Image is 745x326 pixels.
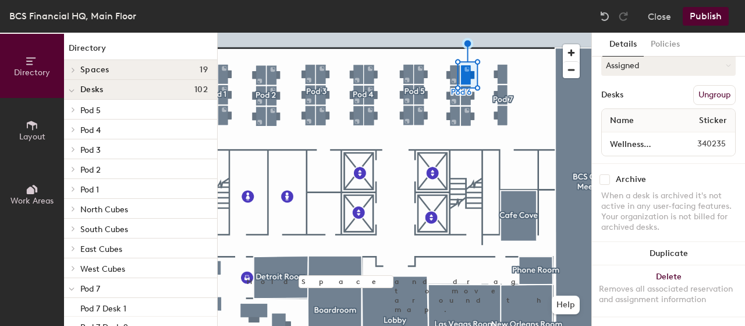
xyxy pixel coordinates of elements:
span: 102 [194,85,208,94]
span: Desks [80,85,103,94]
button: Ungroup [693,85,736,105]
span: Pod 1 [80,185,99,195]
span: East Cubes [80,244,122,254]
span: West Cubes [80,264,125,274]
img: Redo [618,10,629,22]
div: Desks [601,90,623,100]
span: 340235 [669,138,733,150]
h1: Directory [64,42,217,60]
div: BCS Financial HQ, Main Floor [9,9,136,23]
span: Pod 5 [80,106,101,115]
span: Directory [14,68,50,78]
span: Pod 7 [80,284,100,294]
span: Pod 2 [80,165,101,175]
span: 19 [200,65,208,75]
span: Name [604,110,640,131]
button: Assigned [601,55,736,76]
span: Pod 3 [80,145,101,155]
button: Close [648,7,671,26]
input: Unnamed desk [604,136,669,152]
span: South Cubes [80,225,128,234]
button: Duplicate [592,242,745,265]
button: Policies [644,33,687,57]
div: Removes all associated reservation and assignment information [599,284,738,305]
span: Work Areas [10,196,54,206]
span: North Cubes [80,205,128,215]
span: Layout [19,132,45,142]
span: Pod 4 [80,125,101,135]
button: Publish [683,7,729,26]
button: Help [552,296,580,314]
span: Spaces [80,65,109,75]
img: Undo [599,10,611,22]
p: Pod 7 Desk 1 [80,300,126,314]
button: Details [602,33,644,57]
div: Archive [616,175,646,184]
div: When a desk is archived it's not active in any user-facing features. Your organization is not bil... [601,191,736,233]
button: DeleteRemoves all associated reservation and assignment information [592,265,745,317]
span: Sticker [693,110,733,131]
